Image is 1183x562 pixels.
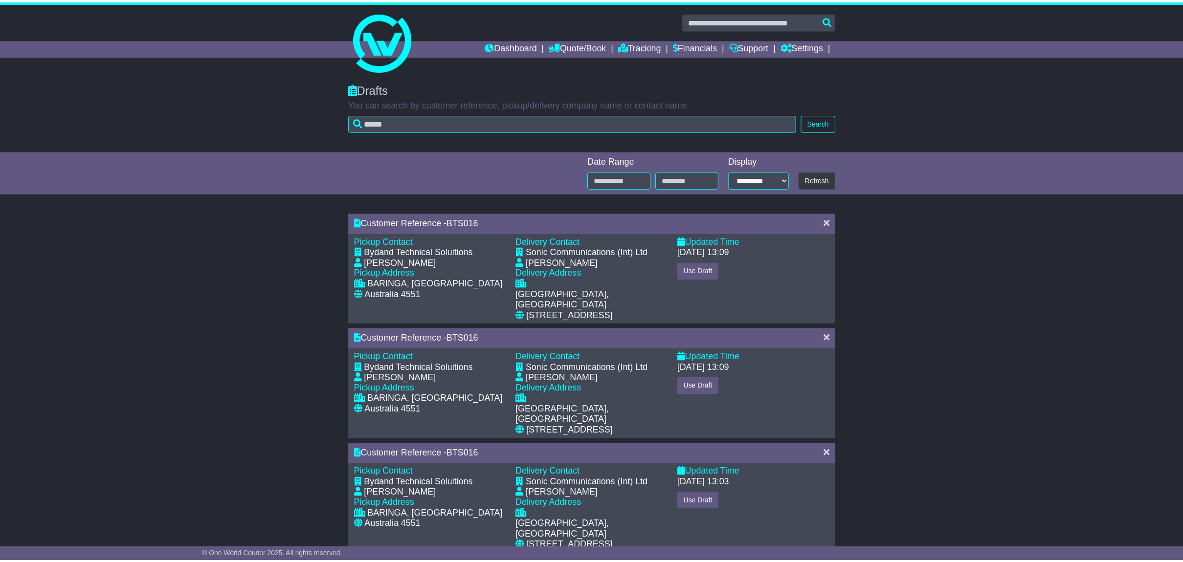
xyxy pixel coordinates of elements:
[683,378,724,395] button: Use Draft
[683,352,836,363] div: Updated Time
[357,384,418,393] span: Pickup Address
[371,394,507,405] div: BARINGA, [GEOGRAPHIC_DATA]
[368,520,424,531] div: Australia 4551
[553,39,611,56] a: Quote/Book
[520,520,673,541] div: [GEOGRAPHIC_DATA], [GEOGRAPHIC_DATA]
[530,478,653,489] div: Sonic Communications (Int) Ltd
[489,39,541,56] a: Dashboard
[367,488,440,499] div: [PERSON_NAME]
[683,478,735,489] div: [DATE] 13:03
[368,405,424,415] div: Australia 4551
[204,551,345,559] span: © One World Courier 2025. All rights reserved.
[520,467,584,477] span: Delivery Contact
[683,262,724,280] button: Use Draft
[357,467,416,477] span: Pickup Contact
[351,99,842,110] p: You can search by customer reference, pickup/delivery company name or contact name.
[805,172,842,189] button: Refresh
[683,493,724,510] button: Use Draft
[807,114,842,131] button: Search
[520,352,584,362] span: Delivery Contact
[450,218,482,228] span: BTS016
[592,156,724,167] div: Date Range
[683,247,735,258] div: [DATE] 13:09
[530,258,603,268] div: [PERSON_NAME]
[531,541,618,552] div: [STREET_ADDRESS]
[367,258,440,268] div: [PERSON_NAME]
[520,237,584,246] span: Delivery Contact
[520,405,673,426] div: [GEOGRAPHIC_DATA], [GEOGRAPHIC_DATA]
[357,268,418,278] span: Pickup Address
[357,449,821,460] div: Customer Reference -
[368,289,424,300] div: Australia 4551
[531,310,618,321] div: [STREET_ADDRESS]
[367,363,477,373] div: Bydand Technical Soluitions
[530,247,653,258] div: Sonic Communications (Int) Ltd
[450,449,482,459] span: BTS016
[367,373,440,384] div: [PERSON_NAME]
[735,39,775,56] a: Support
[520,268,586,278] span: Delivery Address
[371,510,507,520] div: BARINGA, [GEOGRAPHIC_DATA]
[531,426,618,436] div: [STREET_ADDRESS]
[623,39,666,56] a: Tracking
[357,352,416,362] span: Pickup Contact
[683,237,836,247] div: Updated Time
[530,488,603,499] div: [PERSON_NAME]
[787,39,830,56] a: Settings
[530,363,653,373] div: Sonic Communications (Int) Ltd
[357,237,416,246] span: Pickup Contact
[530,373,603,384] div: [PERSON_NAME]
[683,363,735,373] div: [DATE] 13:09
[520,384,586,393] span: Delivery Address
[520,499,586,509] span: Delivery Address
[683,467,836,478] div: Updated Time
[351,83,842,97] div: Drafts
[734,156,796,167] div: Display
[357,499,418,509] span: Pickup Address
[678,39,723,56] a: Financials
[357,333,821,344] div: Customer Reference -
[367,247,477,258] div: Bydand Technical Soluitions
[450,333,482,343] span: BTS016
[371,279,507,289] div: BARINGA, [GEOGRAPHIC_DATA]
[357,218,821,229] div: Customer Reference -
[520,289,673,310] div: [GEOGRAPHIC_DATA], [GEOGRAPHIC_DATA]
[367,478,477,489] div: Bydand Technical Soluitions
